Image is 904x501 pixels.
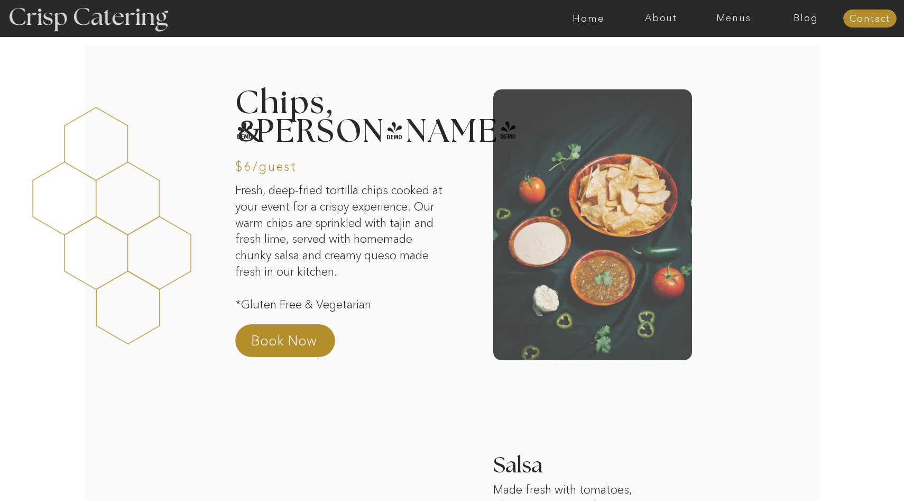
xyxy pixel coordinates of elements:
a: About [625,13,697,24]
p: Fresh, deep-fried tortilla chips cooked at your event for a crispy experience. Our warm chips are... [235,183,444,348]
h3: $6/guest [235,160,296,170]
h3: Salsa [493,455,669,465]
h2: & [237,116,441,148]
a: Home [552,13,625,24]
a: Contact [843,14,897,24]
a: Blog [770,13,842,24]
h2: Chips, [PERSON_NAME] [235,89,439,148]
a: Book Now [251,331,344,357]
a: Menus [697,13,770,24]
